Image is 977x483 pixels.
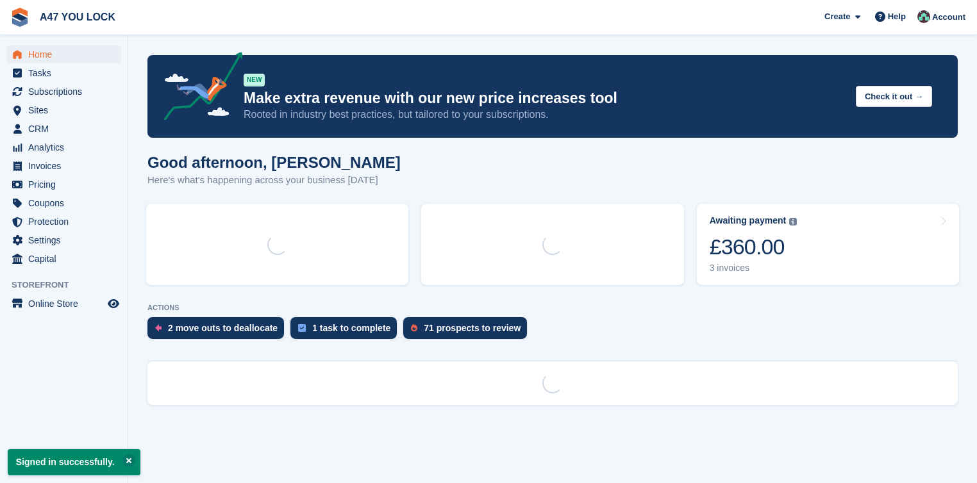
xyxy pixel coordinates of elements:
div: 3 invoices [710,263,797,274]
span: Sites [28,101,105,119]
a: menu [6,45,121,63]
span: Coupons [28,194,105,212]
span: Home [28,45,105,63]
a: menu [6,120,121,138]
p: Make extra revenue with our new price increases tool [244,89,846,108]
a: menu [6,231,121,249]
span: Analytics [28,138,105,156]
a: menu [6,157,121,175]
div: £360.00 [710,234,797,260]
div: Awaiting payment [710,215,787,226]
a: menu [6,194,121,212]
a: menu [6,295,121,313]
p: Rooted in industry best practices, but tailored to your subscriptions. [244,108,846,122]
a: menu [6,213,121,231]
a: menu [6,176,121,193]
div: 71 prospects to review [424,323,521,333]
span: Online Store [28,295,105,313]
p: ACTIONS [147,304,958,312]
span: Account [932,11,965,24]
span: Create [824,10,850,23]
p: Signed in successfully. [8,449,140,475]
h1: Good afternoon, [PERSON_NAME] [147,154,401,171]
span: Pricing [28,176,105,193]
div: 1 task to complete [312,323,390,333]
button: Check it out → [856,86,932,107]
img: task-75834270c22a3079a89374b754ae025e5fb1db73e45f91037f5363f120a921f8.svg [298,324,306,332]
a: 71 prospects to review [403,317,533,345]
div: 2 move outs to deallocate [168,323,278,333]
a: 2 move outs to deallocate [147,317,290,345]
a: Preview store [106,296,121,311]
a: menu [6,101,121,119]
span: Help [888,10,906,23]
a: menu [6,64,121,82]
a: menu [6,83,121,101]
img: Lisa Alston [917,10,930,23]
span: Tasks [28,64,105,82]
span: Settings [28,231,105,249]
span: Storefront [12,279,128,291]
img: price-adjustments-announcement-icon-8257ccfd72463d97f412b2fc003d46551f7dbcb40ab6d574587a9cd5c0d94... [153,52,243,125]
a: A47 YOU LOCK [35,6,121,28]
p: Here's what's happening across your business [DATE] [147,173,401,188]
img: stora-icon-8386f47178a22dfd0bd8f6a31ec36ba5ce8667c1dd55bd0f319d3a0aa187defe.svg [10,8,29,27]
a: menu [6,138,121,156]
span: CRM [28,120,105,138]
a: menu [6,250,121,268]
span: Protection [28,213,105,231]
img: move_outs_to_deallocate_icon-f764333ba52eb49d3ac5e1228854f67142a1ed5810a6f6cc68b1a99e826820c5.svg [155,324,162,332]
img: icon-info-grey-7440780725fd019a000dd9b08b2336e03edf1995a4989e88bcd33f0948082b44.svg [789,218,797,225]
img: prospect-51fa495bee0391a8d652442698ab0144808aea92771e9ea1ae160a38d050c398.svg [411,324,417,332]
div: NEW [244,74,265,86]
span: Capital [28,250,105,268]
a: 1 task to complete [290,317,403,345]
a: Awaiting payment £360.00 3 invoices [697,204,959,285]
span: Subscriptions [28,83,105,101]
span: Invoices [28,157,105,175]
